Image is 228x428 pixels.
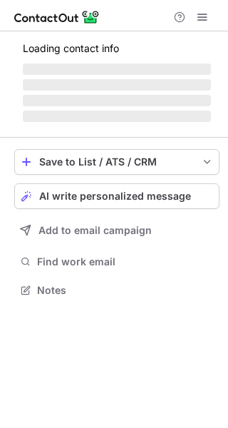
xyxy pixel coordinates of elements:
span: ‌ [23,95,211,106]
span: ‌ [23,63,211,75]
button: Find work email [14,252,219,272]
span: Find work email [37,255,214,268]
button: AI write personalized message [14,183,219,209]
button: Notes [14,280,219,300]
img: ContactOut v5.3.10 [14,9,100,26]
span: AI write personalized message [39,190,191,202]
div: Save to List / ATS / CRM [39,156,195,168]
p: Loading contact info [23,43,211,54]
span: Notes [37,284,214,297]
span: ‌ [23,79,211,91]
span: Add to email campaign [38,225,152,236]
span: ‌ [23,111,211,122]
button: Add to email campaign [14,218,219,243]
button: save-profile-one-click [14,149,219,175]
